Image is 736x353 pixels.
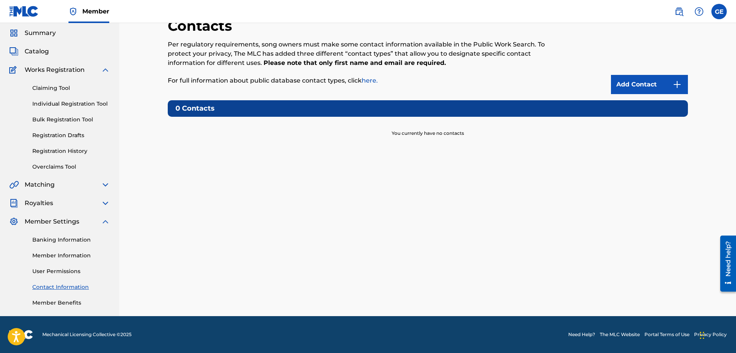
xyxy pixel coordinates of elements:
span: Member [82,7,109,16]
a: Registration History [32,147,110,155]
iframe: Resource Center [714,233,736,295]
img: expand [101,65,110,75]
a: here. [362,77,378,84]
a: Public Search [671,4,687,19]
a: User Permissions [32,267,110,275]
img: expand [101,180,110,189]
div: Help [691,4,707,19]
img: Catalog [9,47,18,56]
img: MLC Logo [9,6,39,17]
div: User Menu [711,4,727,19]
div: Drag [700,324,704,347]
img: help [694,7,704,16]
p: Per regulatory requirements, song owners must make some contact information available in the Publ... [168,40,568,68]
h5: 0 Contacts [168,100,688,117]
h2: Contacts [168,17,236,35]
img: Royalties [9,199,18,208]
span: Summary [25,28,56,38]
span: Royalties [25,199,53,208]
img: search [674,7,684,16]
img: expand [101,217,110,226]
img: Summary [9,28,18,38]
img: expand [101,199,110,208]
img: Member Settings [9,217,18,226]
a: Portal Terms of Use [644,331,689,338]
a: Registration Drafts [32,131,110,139]
a: CatalogCatalog [9,47,49,56]
span: Member Settings [25,217,79,226]
p: For full information about public database contact types, click [168,76,568,85]
span: Matching [25,180,55,189]
a: SummarySummary [9,28,56,38]
a: Privacy Policy [694,331,727,338]
a: The MLC Website [600,331,640,338]
a: Member Benefits [32,299,110,307]
span: Works Registration [25,65,85,75]
img: Matching [9,180,19,189]
strong: Please note that only first name and email are required. [264,59,446,66]
img: Top Rightsholder [68,7,78,16]
span: Mechanical Licensing Collective © 2025 [42,331,132,338]
a: Add Contact [611,75,688,94]
a: Need Help? [568,331,595,338]
iframe: Chat Widget [698,316,736,353]
span: Catalog [25,47,49,56]
p: You currently have no contacts [392,121,464,137]
a: Claiming Tool [32,84,110,92]
img: 9d2ae6d4665cec9f34b9.svg [673,80,682,89]
a: Bulk Registration Tool [32,116,110,124]
a: Individual Registration Tool [32,100,110,108]
img: Works Registration [9,65,19,75]
a: Overclaims Tool [32,163,110,171]
a: Member Information [32,252,110,260]
a: Banking Information [32,236,110,244]
a: Contact Information [32,283,110,291]
img: logo [9,330,33,339]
